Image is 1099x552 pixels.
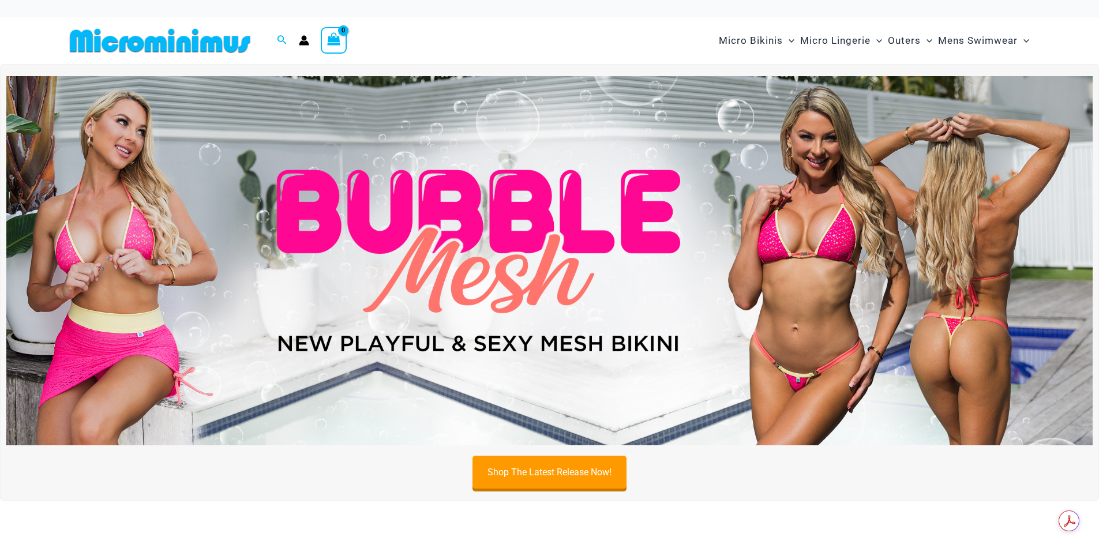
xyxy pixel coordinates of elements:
[783,26,794,55] span: Menu Toggle
[299,35,309,46] a: Account icon link
[935,23,1032,58] a: Mens SwimwearMenu ToggleMenu Toggle
[921,26,932,55] span: Menu Toggle
[65,28,255,54] img: MM SHOP LOGO FLAT
[871,26,882,55] span: Menu Toggle
[277,33,287,48] a: Search icon link
[800,26,871,55] span: Micro Lingerie
[472,456,627,489] a: Shop The Latest Release Now!
[716,23,797,58] a: Micro BikinisMenu ToggleMenu Toggle
[938,26,1018,55] span: Mens Swimwear
[714,21,1034,60] nav: Site Navigation
[885,23,935,58] a: OutersMenu ToggleMenu Toggle
[719,26,783,55] span: Micro Bikinis
[6,76,1093,445] img: Bubble Mesh Highlight Pink
[797,23,885,58] a: Micro LingerieMenu ToggleMenu Toggle
[888,26,921,55] span: Outers
[321,27,347,54] a: View Shopping Cart, empty
[1018,26,1029,55] span: Menu Toggle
